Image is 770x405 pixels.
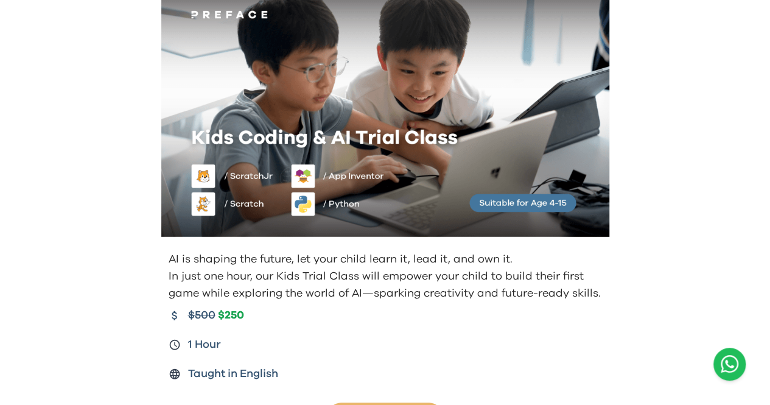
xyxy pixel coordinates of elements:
[169,268,604,302] p: In just one hour, our Kids Trial Class will empower your child to build their first game while ex...
[188,365,278,382] span: Taught in English
[188,307,215,324] span: $500
[218,309,244,323] span: $250
[169,251,604,268] p: AI is shaping the future, let your child learn it, lead it, and own it.
[713,348,746,381] a: Chat with us on WhatsApp
[713,348,746,381] button: Open WhatsApp chat
[188,336,221,353] span: 1 Hour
